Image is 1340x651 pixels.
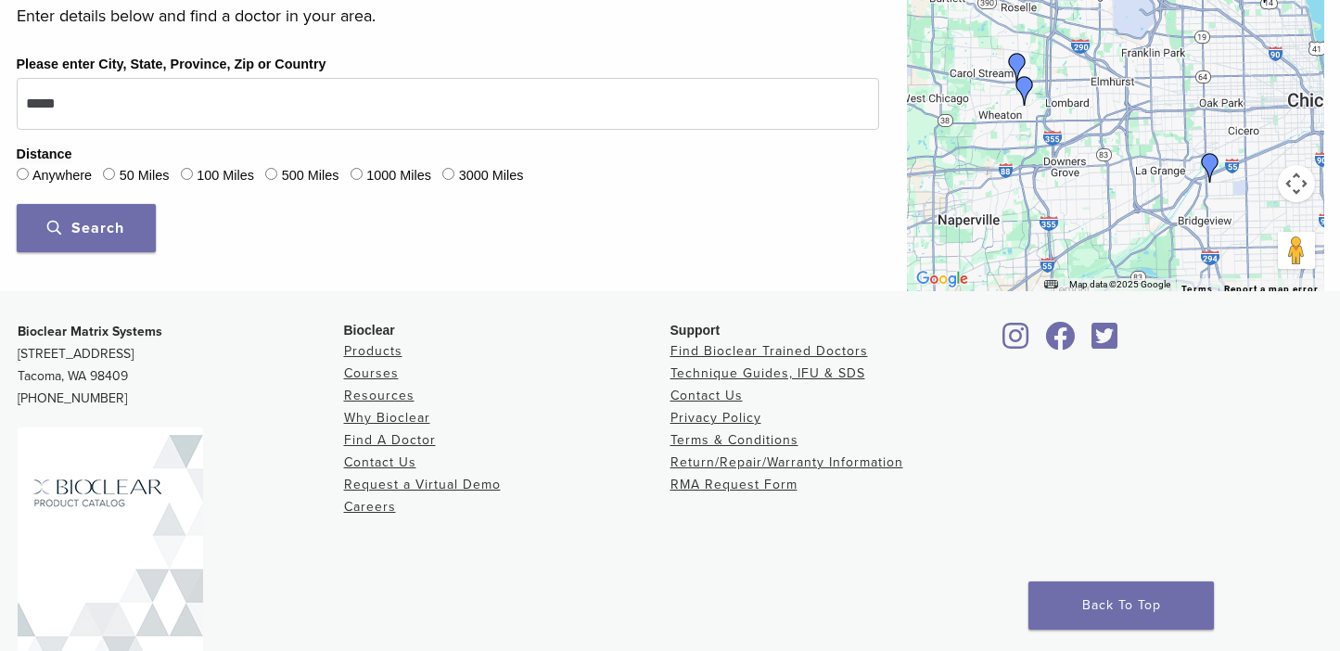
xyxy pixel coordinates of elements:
[1181,284,1213,295] a: Terms (opens in new tab)
[670,343,868,359] a: Find Bioclear Trained Doctors
[282,166,339,186] label: 500 Miles
[17,2,879,30] p: Enter details below and find a doctor in your area.
[1278,165,1315,202] button: Map camera controls
[344,454,416,470] a: Contact Us
[1195,153,1225,183] div: Dr. Margaret Radziszewski
[670,410,761,426] a: Privacy Policy
[1086,333,1125,351] a: Bioclear
[1278,232,1315,269] button: Drag Pegman onto the map to open Street View
[997,333,1036,351] a: Bioclear
[344,343,402,359] a: Products
[670,477,798,492] a: RMA Request Form
[670,454,903,470] a: Return/Repair/Warranty Information
[17,145,72,165] legend: Distance
[670,432,798,448] a: Terms & Conditions
[459,166,524,186] label: 3000 Miles
[344,432,436,448] a: Find A Doctor
[1028,581,1214,630] a: Back To Top
[1040,333,1082,351] a: Bioclear
[670,388,743,403] a: Contact Us
[912,267,973,291] img: Google
[120,166,170,186] label: 50 Miles
[1010,76,1040,106] div: Dr. Charise Petrelli
[344,477,501,492] a: Request a Virtual Demo
[912,267,973,291] a: Open this area in Google Maps (opens a new window)
[47,219,124,237] span: Search
[17,204,156,252] button: Search
[344,365,399,381] a: Courses
[344,323,395,338] span: Bioclear
[670,323,721,338] span: Support
[18,324,162,339] strong: Bioclear Matrix Systems
[1224,284,1319,294] a: Report a map error
[197,166,254,186] label: 100 Miles
[670,365,865,381] a: Technique Guides, IFU & SDS
[32,166,92,186] label: Anywhere
[17,55,326,75] label: Please enter City, State, Province, Zip or Country
[1044,278,1057,291] button: Keyboard shortcuts
[344,410,430,426] a: Why Bioclear
[344,388,415,403] a: Resources
[1002,53,1032,83] div: Dr. Bhumika Patel
[1069,279,1170,289] span: Map data ©2025 Google
[366,166,431,186] label: 1000 Miles
[18,321,344,410] p: [STREET_ADDRESS] Tacoma, WA 98409 [PHONE_NUMBER]
[344,499,396,515] a: Careers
